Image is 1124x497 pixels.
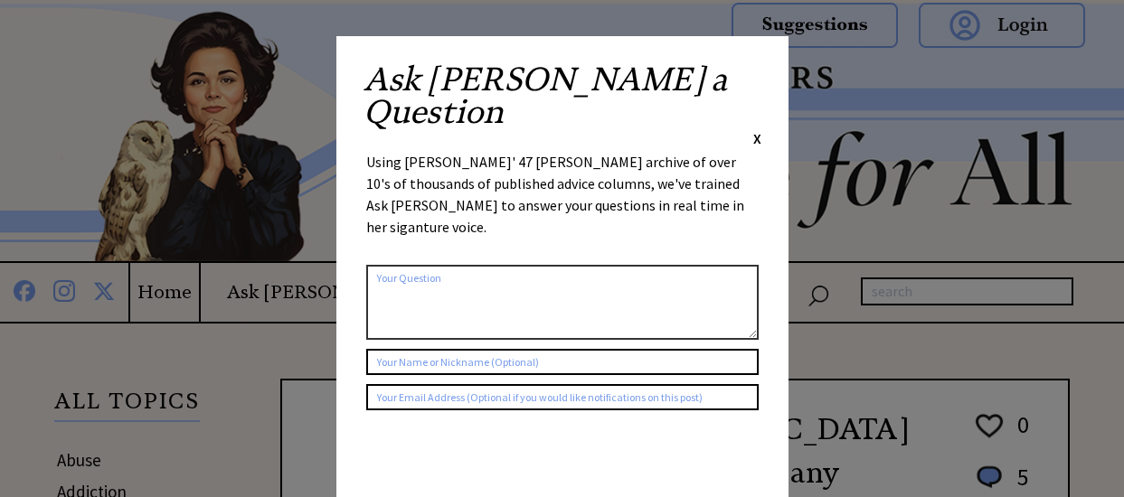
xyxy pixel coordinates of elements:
input: Your Email Address (Optional if you would like notifications on this post) [366,384,759,410]
span: X [753,129,761,147]
div: Using [PERSON_NAME]' 47 [PERSON_NAME] archive of over 10's of thousands of published advice colum... [366,151,759,256]
h2: Ask [PERSON_NAME] a Question [364,63,761,128]
input: Your Name or Nickname (Optional) [366,349,759,375]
